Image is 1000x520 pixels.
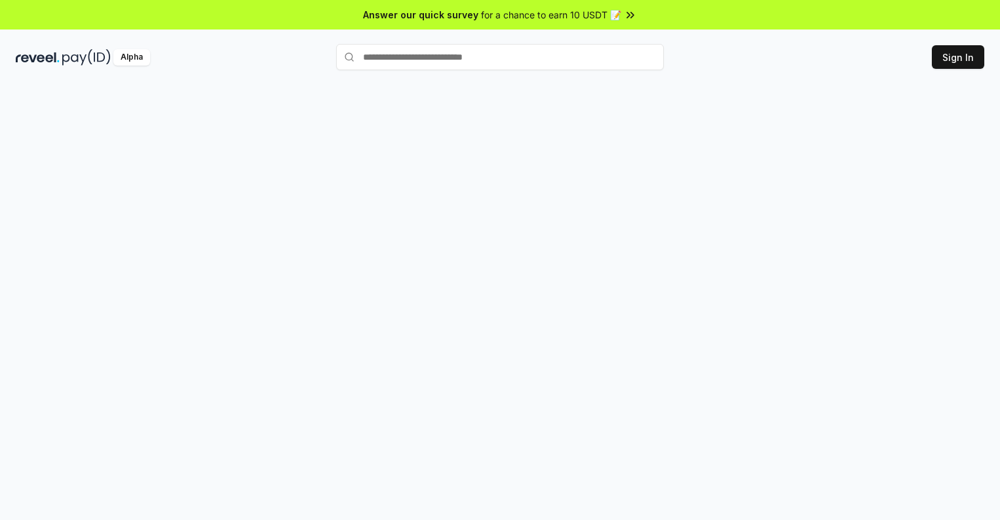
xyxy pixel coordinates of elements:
[113,49,150,66] div: Alpha
[932,45,984,69] button: Sign In
[481,8,621,22] span: for a chance to earn 10 USDT 📝
[16,49,60,66] img: reveel_dark
[363,8,478,22] span: Answer our quick survey
[62,49,111,66] img: pay_id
